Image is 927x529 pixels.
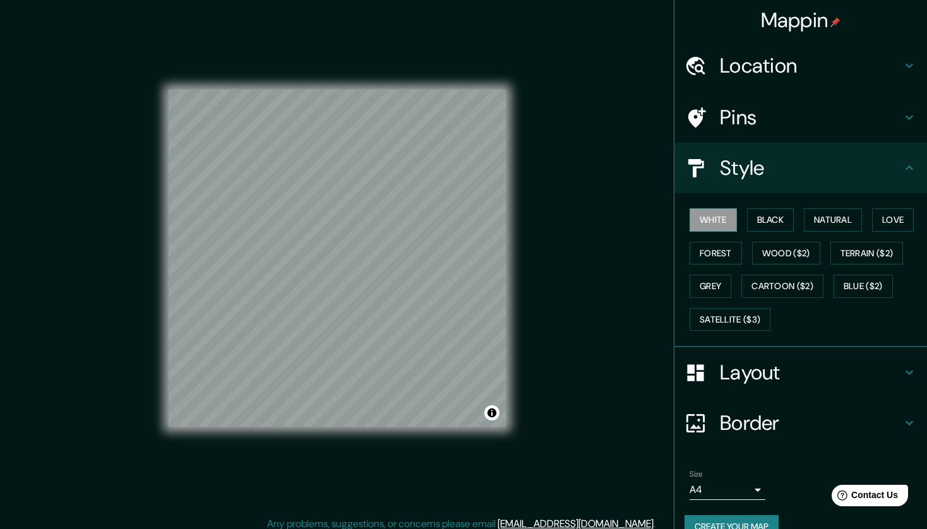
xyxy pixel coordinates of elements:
[720,105,902,130] h4: Pins
[674,40,927,91] div: Location
[761,8,841,33] h4: Mappin
[690,469,703,480] label: Size
[169,90,506,427] canvas: Map
[834,275,893,298] button: Blue ($2)
[674,347,927,398] div: Layout
[830,242,904,265] button: Terrain ($2)
[720,410,902,436] h4: Border
[690,275,731,298] button: Grey
[741,275,823,298] button: Cartoon ($2)
[720,360,902,385] h4: Layout
[752,242,820,265] button: Wood ($2)
[690,242,742,265] button: Forest
[720,155,902,181] h4: Style
[674,143,927,193] div: Style
[484,405,499,420] button: Toggle attribution
[674,398,927,448] div: Border
[815,480,913,515] iframe: Help widget launcher
[674,92,927,143] div: Pins
[830,17,840,27] img: pin-icon.png
[804,208,862,232] button: Natural
[747,208,794,232] button: Black
[690,208,737,232] button: White
[720,53,902,78] h4: Location
[690,308,770,331] button: Satellite ($3)
[690,480,765,500] div: A4
[872,208,914,232] button: Love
